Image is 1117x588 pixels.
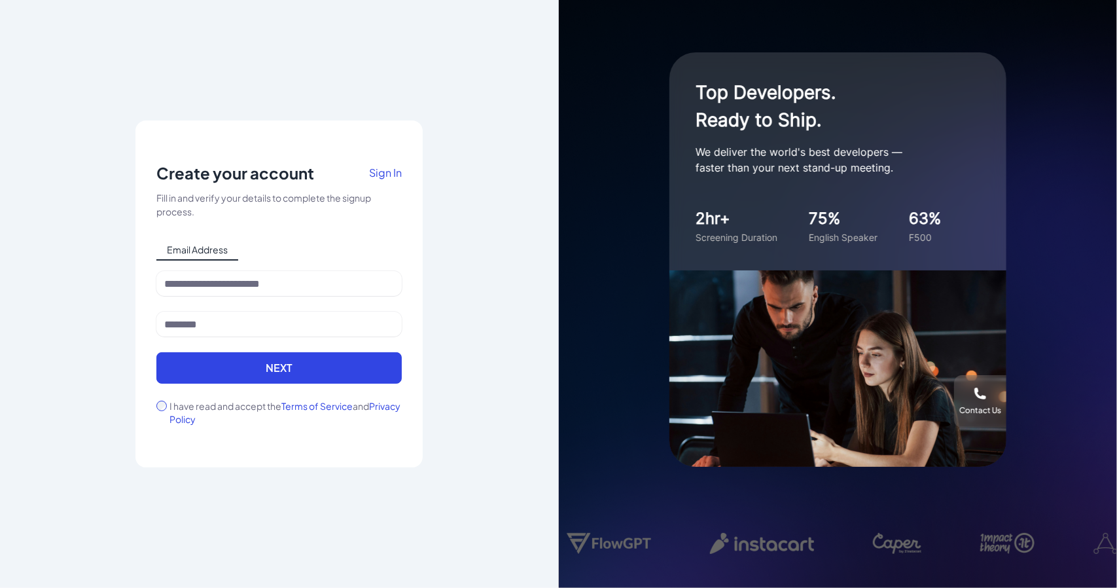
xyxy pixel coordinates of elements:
button: Next [156,352,402,384]
div: Screening Duration [696,230,777,244]
span: Sign In [369,166,402,179]
div: English Speaker [809,230,878,244]
label: I have read and accept the and [169,399,402,426]
div: 2hr+ [696,207,777,230]
span: Terms of Service [281,400,353,412]
div: 63% [909,207,942,230]
div: F500 [909,230,942,244]
p: Create your account [156,162,314,183]
span: Email Address [156,240,238,261]
a: Sign In [369,162,402,191]
p: We deliver the world's best developers — faster than your next stand-up meeting. [696,144,957,175]
h1: Top Developers. Ready to Ship. [696,79,957,134]
button: Contact Us [954,375,1006,428]
div: Contact Us [959,405,1001,416]
div: 75% [809,207,878,230]
div: Fill in and verify your details to complete the signup process. [156,191,402,219]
